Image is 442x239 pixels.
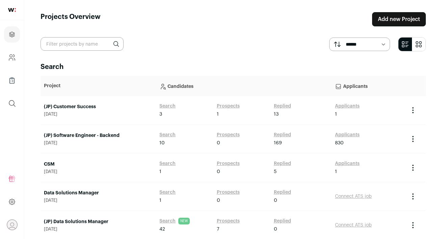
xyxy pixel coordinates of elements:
span: 0 [274,197,277,204]
h1: Projects Overview [41,12,101,26]
span: 1 [217,111,219,118]
a: Replied [274,189,291,196]
span: [DATE] [44,198,153,203]
button: Project Actions [409,135,417,143]
a: CSM [44,161,153,168]
a: Prospects [217,160,240,167]
a: Company and ATS Settings [4,49,20,66]
h2: Search [41,62,426,72]
a: Replied [274,218,291,224]
a: Applicants [335,160,360,167]
a: Replied [274,160,291,167]
span: 169 [274,140,282,146]
a: Search [159,103,176,110]
span: 0 [274,226,277,233]
a: Prospects [217,132,240,138]
p: Candidates [159,79,328,93]
a: Connect ATS job [335,194,372,199]
a: Prospects [217,103,240,110]
button: Project Actions [409,164,417,172]
a: Company Lists [4,72,20,89]
span: [DATE] [44,112,153,117]
a: Data Solutions Manager [44,190,153,196]
button: Project Actions [409,106,417,114]
span: 830 [335,140,344,146]
button: Project Actions [409,221,417,229]
span: 7 [217,226,219,233]
a: Prospects [217,218,240,224]
a: Add new Project [372,12,426,26]
span: 1 [335,168,337,175]
span: 3 [159,111,162,118]
a: (JP) Data Solutions Manager [44,218,153,225]
a: Search [159,189,176,196]
button: Project Actions [409,192,417,200]
a: Search [159,218,176,224]
span: 0 [217,197,220,204]
p: Project [44,82,153,89]
span: [DATE] [44,226,153,232]
button: Open dropdown [7,219,18,230]
a: (JP) Software Engineer - Backend [44,132,153,139]
span: 13 [274,111,279,118]
input: Filter projects by name [41,37,124,51]
a: Projects [4,26,20,43]
a: Search [159,132,176,138]
a: (JP) Customer Success [44,103,153,110]
span: 1 [159,168,161,175]
a: Replied [274,132,291,138]
span: 10 [159,140,165,146]
span: [DATE] [44,169,153,174]
a: Applicants [335,132,360,138]
span: 0 [217,168,220,175]
a: Applicants [335,103,360,110]
a: Connect ATS job [335,223,372,228]
span: 1 [335,111,337,118]
span: 1 [159,197,161,204]
p: Applicants [335,79,402,93]
a: Replied [274,103,291,110]
img: wellfound-shorthand-0d5821cbd27db2630d0214b213865d53afaa358527fdda9d0ea32b1df1b89c2c.svg [8,8,16,12]
span: 0 [217,140,220,146]
span: NEW [178,218,190,224]
span: 42 [159,226,165,233]
a: Search [159,160,176,167]
span: 5 [274,168,277,175]
span: [DATE] [44,140,153,146]
a: Prospects [217,189,240,196]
